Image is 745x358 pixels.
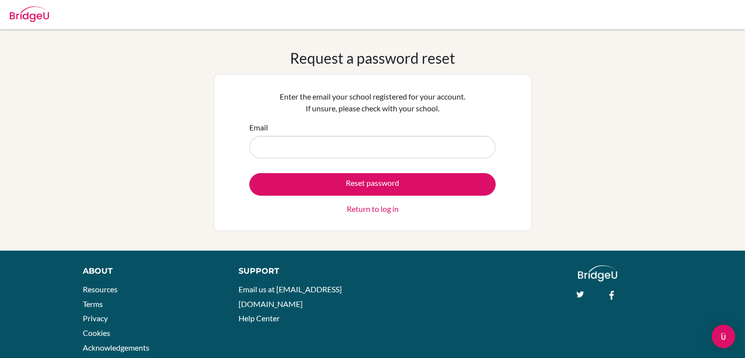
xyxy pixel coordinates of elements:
div: Support [239,265,362,277]
a: Resources [83,284,118,294]
button: Reset password [249,173,496,196]
a: Help Center [239,313,280,323]
img: Bridge-U [10,6,49,22]
a: Cookies [83,328,110,337]
label: Email [249,122,268,133]
a: Terms [83,299,103,308]
a: Acknowledgements [83,343,149,352]
a: Email us at [EMAIL_ADDRESS][DOMAIN_NAME] [239,284,342,308]
p: Enter the email your school registered for your account. If unsure, please check with your school. [249,91,496,114]
div: About [83,265,216,277]
img: logo_white@2x-f4f0deed5e89b7ecb1c2cc34c3e3d731f90f0f143d5ea2071677605dd97b5244.png [578,265,618,281]
a: Return to log in [347,203,399,215]
a: Privacy [83,313,108,323]
h1: Request a password reset [290,49,455,67]
div: Open Intercom Messenger [712,325,735,348]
